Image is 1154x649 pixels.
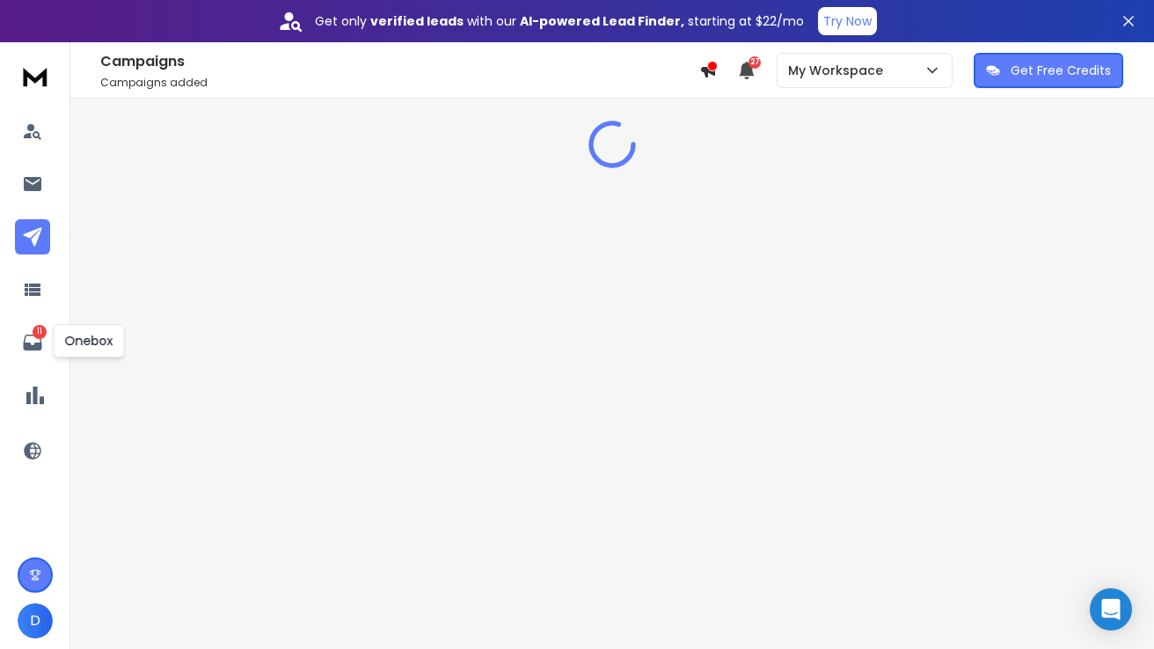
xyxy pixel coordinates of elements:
[18,60,53,92] img: logo
[974,53,1123,88] button: Get Free Credits
[1090,588,1132,631] div: Open Intercom Messenger
[370,12,464,30] strong: verified leads
[15,325,50,360] a: 11
[18,603,53,638] button: D
[788,62,890,79] p: My Workspace
[54,324,125,358] div: Onebox
[818,7,877,35] button: Try Now
[33,325,47,339] p: 11
[100,51,699,72] h1: Campaigns
[749,56,761,69] span: 27
[823,12,872,30] p: Try Now
[1011,62,1111,79] p: Get Free Credits
[520,12,684,30] strong: AI-powered Lead Finder,
[100,76,699,90] p: Campaigns added
[315,12,804,30] p: Get only with our starting at $22/mo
